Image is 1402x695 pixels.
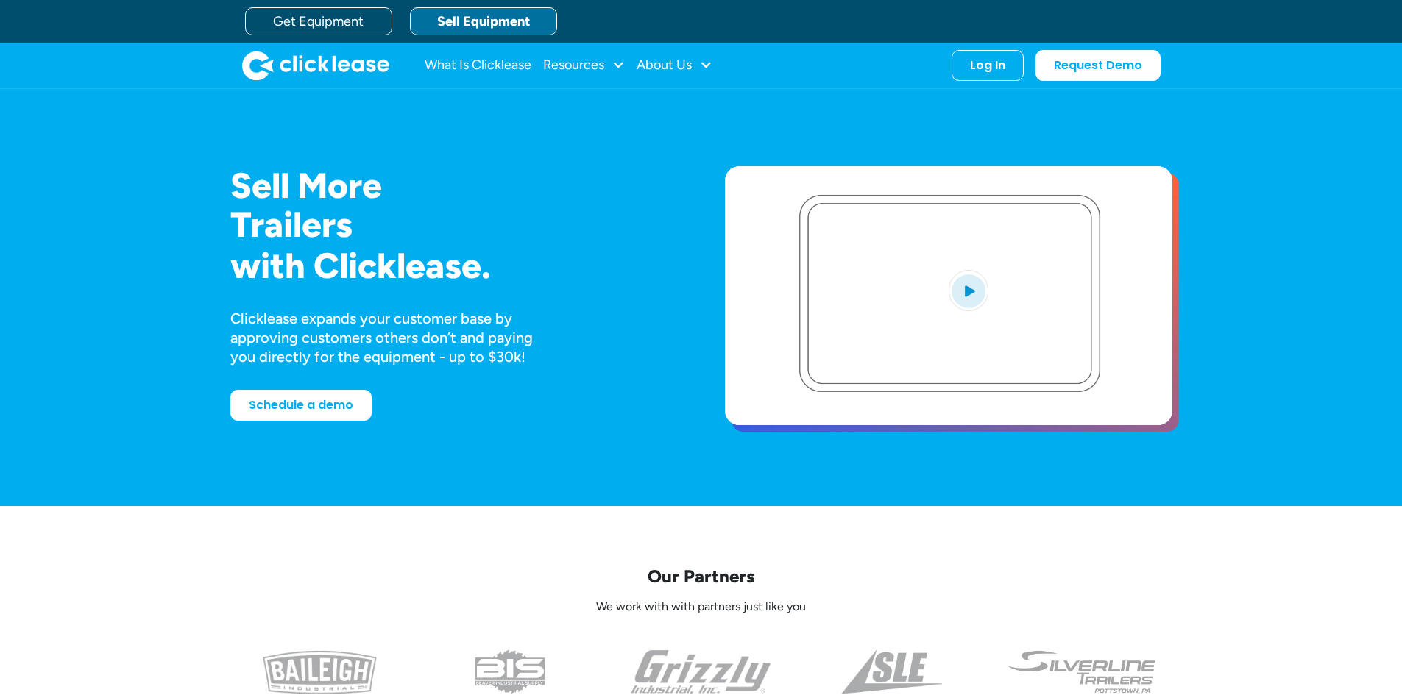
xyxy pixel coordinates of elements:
a: Sell Equipment [410,7,557,35]
a: Get Equipment [245,7,392,35]
div: Log In [970,58,1005,73]
h1: with Clicklease. [230,246,678,285]
a: What Is Clicklease [425,51,531,80]
img: Clicklease logo [242,51,389,80]
p: We work with with partners just like you [230,599,1172,615]
img: Blue play button logo on a light blue circular background [949,270,988,311]
img: the grizzly industrial inc logo [631,650,771,694]
img: undefined [1007,650,1158,694]
p: Our Partners [230,565,1172,588]
h1: Sell More [230,166,678,205]
img: the logo for beaver industrial supply [475,650,545,694]
div: Clicklease expands your customer base by approving customers others don’t and paying you directly... [230,309,560,366]
h1: Trailers [230,205,678,244]
img: a black and white photo of the side of a triangle [841,650,942,694]
img: baileigh logo [263,650,377,694]
a: Schedule a demo [230,390,372,421]
a: Request Demo [1035,50,1161,81]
